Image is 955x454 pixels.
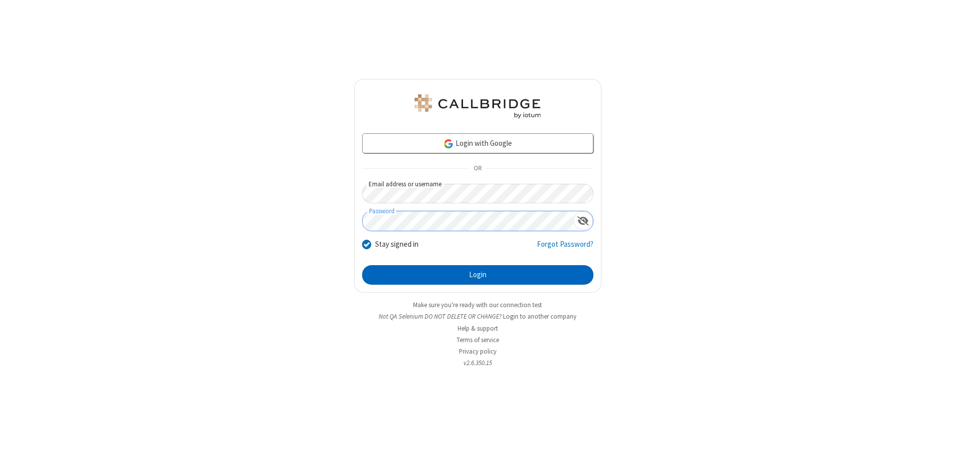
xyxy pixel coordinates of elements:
li: Not QA Selenium DO NOT DELETE OR CHANGE? [354,312,601,321]
img: QA Selenium DO NOT DELETE OR CHANGE [413,94,542,118]
button: Login [362,265,593,285]
button: Login to another company [503,312,576,321]
a: Terms of service [457,336,499,344]
input: Password [363,211,573,231]
input: Email address or username [362,184,593,203]
span: OR [470,162,485,176]
label: Stay signed in [375,239,419,250]
a: Make sure you're ready with our connection test [413,301,542,309]
div: Show password [573,211,593,230]
a: Forgot Password? [537,239,593,258]
a: Login with Google [362,133,593,153]
a: Privacy policy [459,347,496,356]
img: google-icon.png [443,138,454,149]
li: v2.6.350.15 [354,358,601,368]
a: Help & support [458,324,498,333]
